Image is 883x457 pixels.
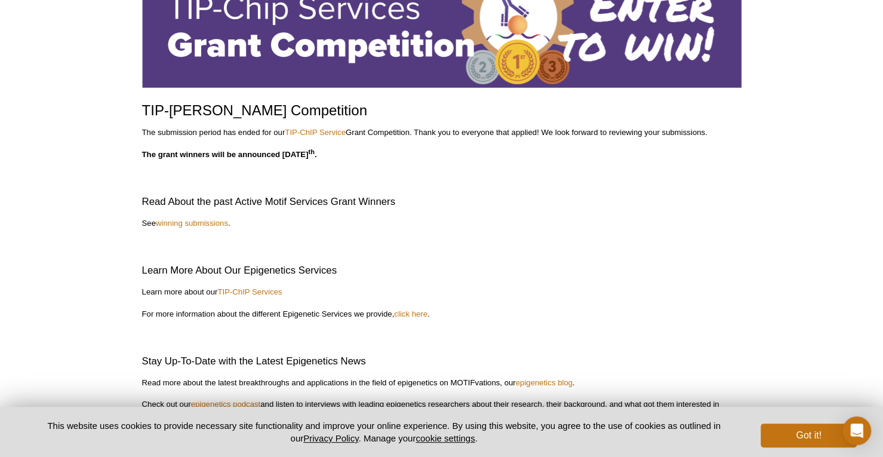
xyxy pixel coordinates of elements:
h2: Learn More About Our Epigenetics Services [142,263,742,278]
button: Got it! [761,424,856,447]
a: winning submissions [156,219,228,228]
a: click here [394,309,427,318]
h1: TIP-[PERSON_NAME] Competition [142,103,742,120]
strong: The grant winners will be announced [DATE] . [142,150,317,159]
a: epigenetics podcast [191,400,261,409]
h2: Read About the past Active Motif Services Grant Winners [142,195,742,209]
h2: Stay Up-To-Date with the Latest Epigenetics News [142,354,742,369]
div: Open Intercom Messenger [842,416,871,445]
a: TIP-ChIP Service [285,128,346,137]
button: cookie settings [416,433,475,443]
a: Privacy Policy [303,433,358,443]
p: This website uses cookies to provide necessary site functionality and improve your online experie... [27,419,742,444]
p: See . [142,218,742,229]
p: For more information about the different Epigenetic Services we provide, . [142,309,742,320]
p: The submission period has ended for our Grant Competition. Thank you to everyone that applied! We... [142,127,742,138]
p: Read more about the latest breakthroughs and applications in the field of epigenetics on MOTIFvat... [142,378,742,421]
a: epigenetics blog [516,378,573,387]
a: TIP-ChIP Services [217,287,282,296]
sup: th [308,148,314,155]
p: Learn more about our [142,287,742,297]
